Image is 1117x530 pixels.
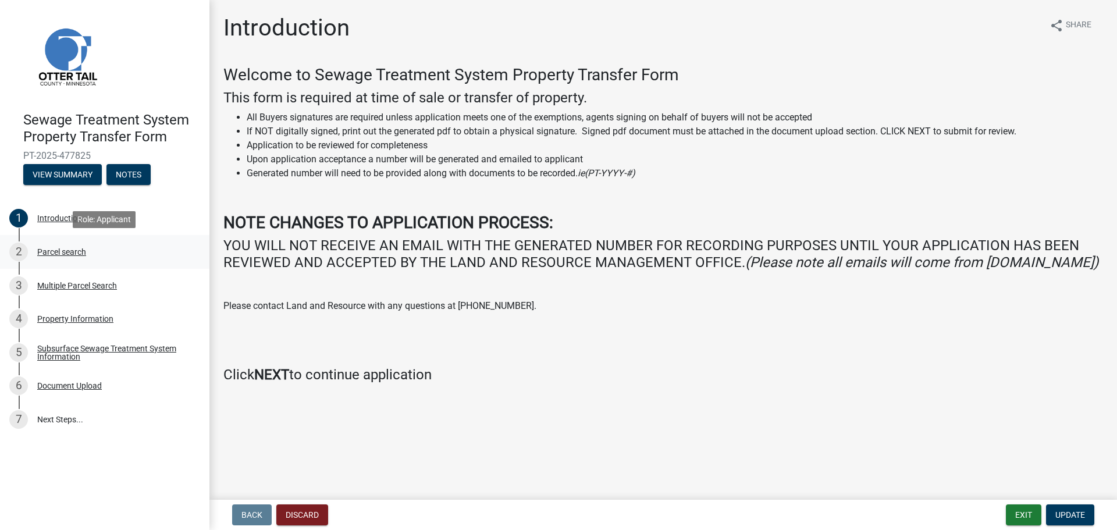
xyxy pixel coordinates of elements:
i: share [1050,19,1063,33]
div: Role: Applicant [73,211,136,228]
button: shareShare [1040,14,1101,37]
button: View Summary [23,164,102,185]
button: Exit [1006,504,1041,525]
span: PT-2025-477825 [23,150,186,161]
div: Property Information [37,315,113,323]
img: Otter Tail County, Minnesota [23,12,111,99]
strong: NEXT [254,367,289,383]
div: Introduction [37,214,82,222]
wm-modal-confirm: Notes [106,170,151,180]
button: Update [1046,504,1094,525]
div: Multiple Parcel Search [37,282,117,290]
li: Generated number will need to be provided along with documents to be recorded. [247,166,1103,180]
div: Document Upload [37,382,102,390]
div: 6 [9,376,28,395]
li: All Buyers signatures are required unless application meets one of the exemptions, agents signing... [247,111,1103,125]
div: 1 [9,209,28,227]
div: 7 [9,410,28,429]
div: Subsurface Sewage Treatment System Information [37,344,191,361]
p: Please contact Land and Resource with any questions at [PHONE_NUMBER]. [223,299,1103,313]
button: Notes [106,164,151,185]
span: Back [241,510,262,520]
h3: Welcome to Sewage Treatment System Property Transfer Form [223,65,1103,85]
h4: Sewage Treatment System Property Transfer Form [23,112,200,145]
h4: Click to continue application [223,367,1103,383]
h4: This form is required at time of sale or transfer of property. [223,90,1103,106]
div: 2 [9,243,28,261]
div: 3 [9,276,28,295]
wm-modal-confirm: Summary [23,170,102,180]
i: (Please note all emails will come from [DOMAIN_NAME]) [745,254,1098,271]
li: If NOT digitally signed, print out the generated pdf to obtain a physical signature. Signed pdf d... [247,125,1103,138]
div: 4 [9,310,28,328]
h4: YOU WILL NOT RECEIVE AN EMAIL WITH THE GENERATED NUMBER FOR RECORDING PURPOSES UNTIL YOUR APPLICA... [223,237,1103,271]
button: Discard [276,504,328,525]
span: Share [1066,19,1091,33]
i: ie(PT-YYYY-#) [578,168,635,179]
h1: Introduction [223,14,350,42]
li: Application to be reviewed for completeness [247,138,1103,152]
div: 5 [9,343,28,362]
div: Parcel search [37,248,86,256]
button: Back [232,504,272,525]
li: Upon application acceptance a number will be generated and emailed to applicant [247,152,1103,166]
strong: NOTE CHANGES TO APPLICATION PROCESS: [223,213,553,232]
span: Update [1055,510,1085,520]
